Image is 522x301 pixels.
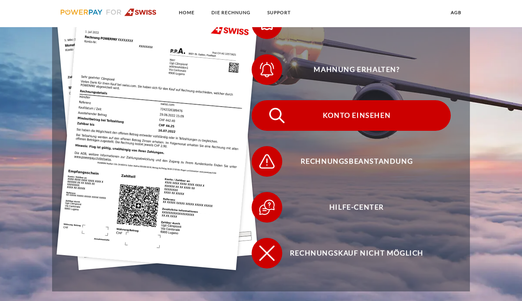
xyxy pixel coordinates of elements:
img: qb_bell.svg [257,60,277,79]
img: qb_help.svg [257,198,277,217]
img: qb_close.svg [257,244,277,263]
span: Rechnungskauf nicht möglich [263,238,450,268]
img: qb_search.svg [267,106,286,125]
span: Mahnung erhalten? [263,54,450,85]
a: Home [172,6,201,20]
button: Hilfe-Center [252,192,451,223]
img: logo-swiss.svg [61,8,157,16]
button: Rechnungskauf nicht möglich [252,238,451,268]
img: single_invoice_swiss_de.jpg [57,1,259,270]
button: Rechnung erhalten? [252,8,451,39]
span: Konto einsehen [263,100,450,131]
span: Rechnungsbeanstandung [263,146,450,177]
img: qb_warning.svg [257,152,277,171]
button: Konto einsehen [252,100,451,131]
button: Rechnungsbeanstandung [252,146,451,177]
a: agb [444,6,468,20]
a: SUPPORT [261,6,297,20]
span: Hilfe-Center [263,192,450,223]
button: Mahnung erhalten? [252,54,451,85]
a: DIE RECHNUNG [205,6,257,20]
